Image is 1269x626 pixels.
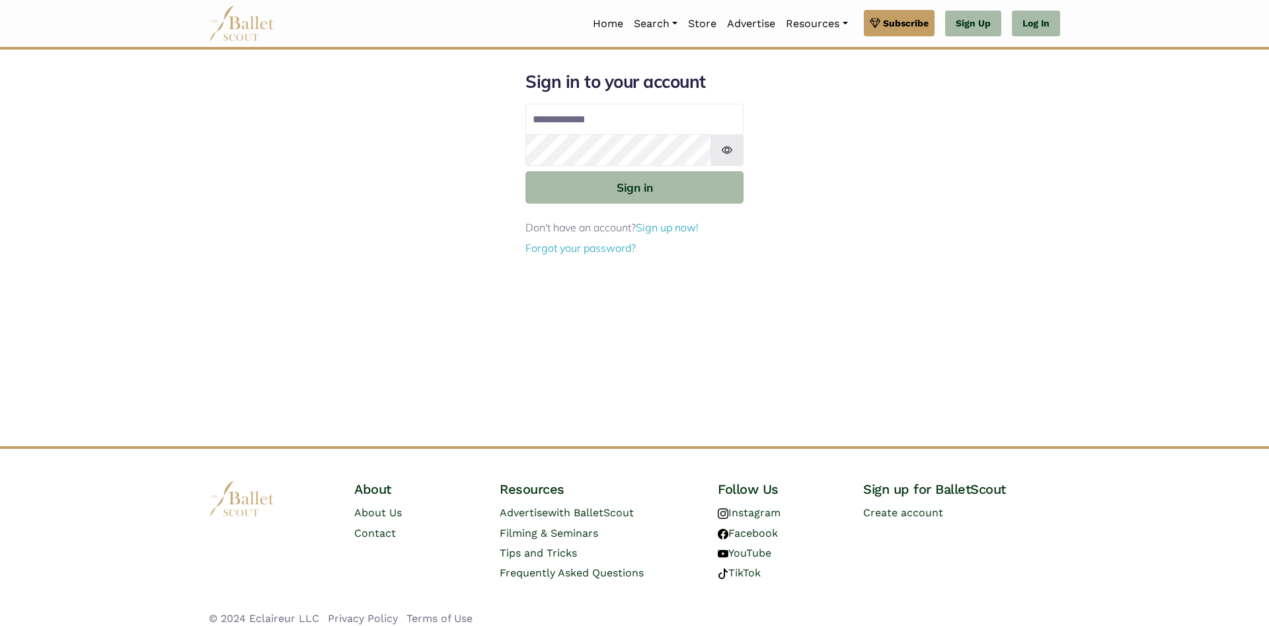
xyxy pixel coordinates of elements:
[864,10,935,36] a: Subscribe
[883,16,929,30] span: Subscribe
[209,481,275,517] img: logo
[718,527,778,539] a: Facebook
[328,612,398,625] a: Privacy Policy
[500,547,577,559] a: Tips and Tricks
[525,241,636,254] a: Forgot your password?
[354,481,479,498] h4: About
[781,10,853,38] a: Resources
[500,527,598,539] a: Filming & Seminars
[718,506,781,519] a: Instagram
[548,506,634,519] span: with BalletScout
[500,481,697,498] h4: Resources
[870,16,880,30] img: gem.svg
[1012,11,1060,37] a: Log In
[718,549,728,559] img: youtube logo
[718,481,842,498] h4: Follow Us
[406,612,473,625] a: Terms of Use
[525,171,744,204] button: Sign in
[863,481,1060,498] h4: Sign up for BalletScout
[629,10,683,38] a: Search
[863,506,943,519] a: Create account
[588,10,629,38] a: Home
[718,568,728,579] img: tiktok logo
[500,567,644,579] a: Frequently Asked Questions
[500,506,634,519] a: Advertisewith BalletScout
[718,529,728,539] img: facebook logo
[718,567,761,579] a: TikTok
[354,527,396,539] a: Contact
[354,506,402,519] a: About Us
[718,508,728,519] img: instagram logo
[525,219,744,237] p: Don't have an account?
[525,71,744,93] h1: Sign in to your account
[722,10,781,38] a: Advertise
[718,547,771,559] a: YouTube
[636,221,699,234] a: Sign up now!
[945,11,1001,37] a: Sign Up
[683,10,722,38] a: Store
